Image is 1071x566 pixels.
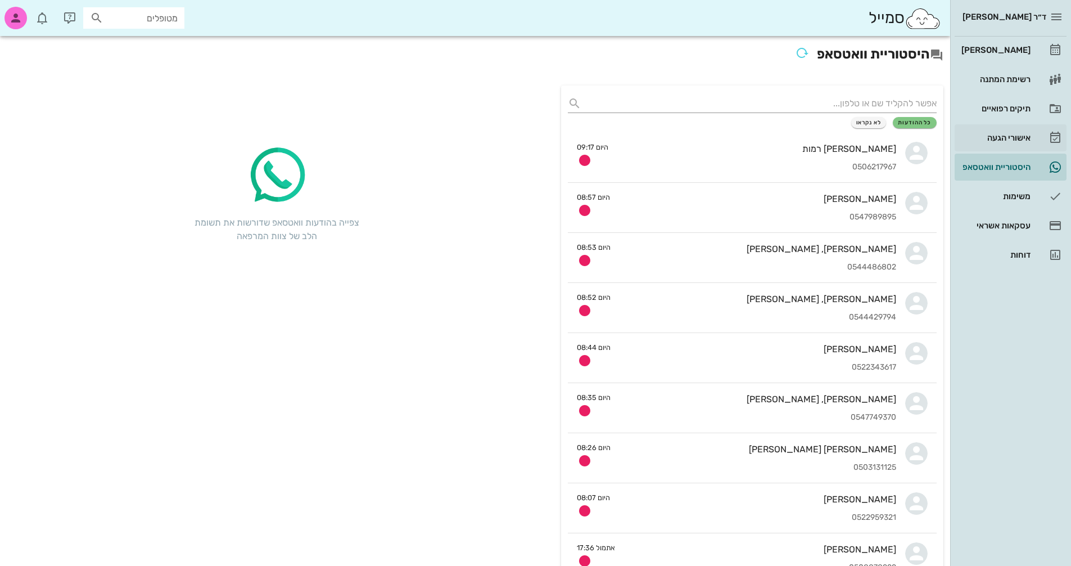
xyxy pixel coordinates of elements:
[620,413,896,423] div: 0547749370
[959,163,1031,172] div: היסטוריית וואטסאפ
[619,513,896,523] div: 0522959321
[893,117,937,128] button: כל ההודעות
[619,194,896,204] div: [PERSON_NAME]
[955,183,1067,210] a: משימות
[856,119,882,126] span: לא נקראו
[577,142,608,152] small: היום 09:17
[620,313,896,322] div: 0544429794
[955,66,1067,93] a: רשימת המתנה
[620,244,896,254] div: [PERSON_NAME], [PERSON_NAME]
[620,294,896,304] div: [PERSON_NAME], [PERSON_NAME]
[955,241,1067,268] a: דוחות
[619,494,896,505] div: [PERSON_NAME]
[959,250,1031,259] div: דוחות
[955,124,1067,151] a: אישורי הגעה
[577,242,611,253] small: היום 08:53
[577,392,611,403] small: היום 08:35
[243,142,311,209] img: whatsapp-icon.2ee8d5f3.png
[959,221,1031,230] div: עסקאות אשראי
[898,119,932,126] span: כל ההודעות
[955,212,1067,239] a: עסקאות אשראי
[955,95,1067,122] a: תיקים רפואיים
[624,544,896,555] div: [PERSON_NAME]
[620,444,896,455] div: [PERSON_NAME] [PERSON_NAME]
[617,163,896,172] div: 0506217967
[959,192,1031,201] div: משימות
[959,46,1031,55] div: [PERSON_NAME]
[851,117,887,128] button: לא נקראו
[620,344,896,354] div: [PERSON_NAME]
[955,37,1067,64] a: [PERSON_NAME]
[959,104,1031,113] div: תיקים רפואיים
[955,154,1067,181] a: תגהיסטוריית וואטסאפ
[962,12,1046,22] span: ד״ר [PERSON_NAME]
[620,463,896,473] div: 0503131125
[577,442,611,453] small: היום 08:26
[586,95,937,113] input: אפשר להקליד שם או טלפון...
[959,133,1031,142] div: אישורי הגעה
[577,192,610,203] small: היום 08:57
[577,492,610,503] small: היום 08:07
[577,292,611,303] small: היום 08:52
[959,75,1031,84] div: רשימת המתנה
[620,363,896,372] div: 0522343617
[617,143,896,154] div: [PERSON_NAME] רמות
[7,43,943,68] h2: היסטוריית וואטסאפ
[619,213,896,222] div: 0547989895
[33,9,40,16] span: תג
[620,263,896,272] div: 0544486802
[577,542,615,553] small: אתמול 17:36
[193,216,361,243] div: צפייה בהודעות וואטסאפ שדורשות את תשומת הלב של צוות המרפאה
[869,6,941,30] div: סמייל
[577,342,611,353] small: היום 08:44
[905,7,941,30] img: SmileCloud logo
[620,394,896,405] div: [PERSON_NAME], [PERSON_NAME]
